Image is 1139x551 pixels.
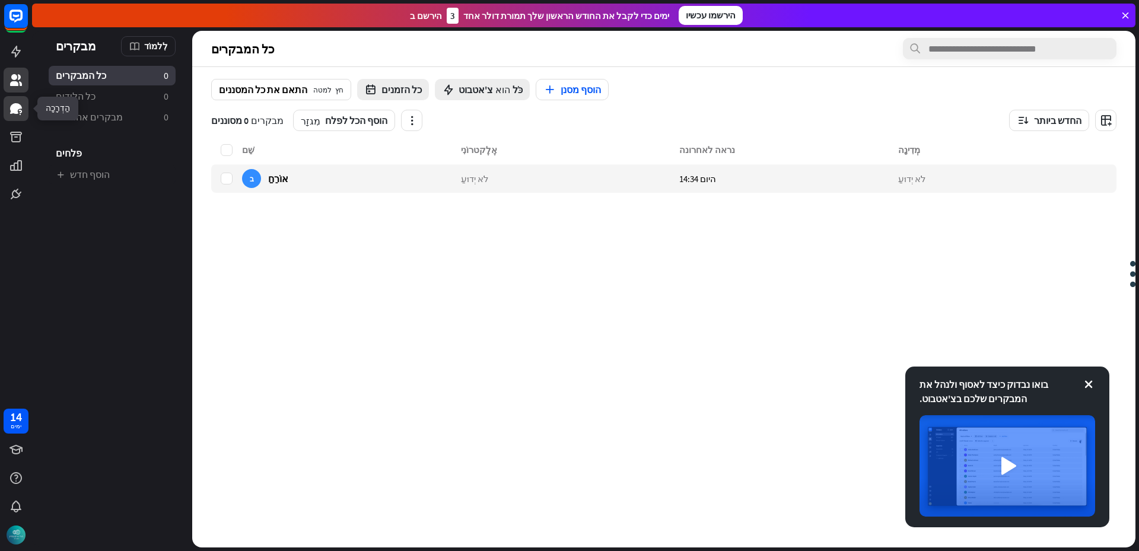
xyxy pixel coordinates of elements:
[4,409,28,434] a: 14 ימים
[11,422,21,430] font: ימים
[461,144,497,155] font: אֶלֶקטרוֹנִי
[164,90,168,102] font: 0
[56,111,123,123] font: מבקרים אחרונים
[459,84,493,95] font: צ'אטבוט
[219,84,307,95] font: התאם את כל המסננים
[461,173,489,184] font: לֹא יְדוּעַ
[211,42,275,56] font: כל המבקרים
[381,84,422,95] font: כל הזמנים
[164,69,168,81] font: 0
[144,40,168,52] font: לִלמוֹד
[920,415,1095,517] img: תְמוּנָה
[357,79,429,100] button: כל הזמנים
[1034,114,1081,126] font: החדש ביותר
[495,84,510,95] font: הוא
[56,39,96,53] font: מבקרים
[10,409,22,424] font: 14
[242,144,254,155] font: שֵׁם
[686,9,736,21] font: הירשמו עכשיו
[251,114,284,126] font: מבקרים
[679,144,735,155] font: נראה לאחרונה
[293,110,395,131] button: מִגזָרהוסף הכל לפלח
[1009,110,1089,131] button: החדש ביותר
[898,144,920,155] font: מְדִינָה
[70,168,110,180] font: הוסף חדש
[898,173,926,184] font: לֹא יְדוּעַ
[513,84,523,95] font: כֹּל
[268,172,288,184] font: אוֹרֵחַ
[56,90,96,102] font: כל הלידים
[325,114,387,126] font: הוסף הכל לפלח
[49,107,176,127] a: מבקרים אחרונים 0
[9,5,45,40] button: פתיחת ווידג'ט הצ'אט של LiveChat
[536,79,609,100] button: הוסף מסנן
[463,10,669,21] font: ימים כדי לקבל את החודש הראשון שלך תמורת דולר אחד
[56,69,106,81] font: כל המבקרים
[49,87,176,106] a: כל הלידים 0
[164,111,168,123] font: 0
[920,378,1048,405] font: בואו נבדוק כיצד לאסוף ולנהל את המבקרים שלכם בצ'אטבוט.
[410,10,442,21] font: הירשם ב
[450,10,455,21] font: 3
[679,173,716,184] font: היום 14:34
[211,114,249,126] font: 0 מסוננים
[250,174,254,183] font: ב
[313,86,343,93] font: חץ למטה
[56,147,82,159] font: פלחים
[301,116,320,125] font: מִגזָר
[561,84,601,95] font: הוסף מסנן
